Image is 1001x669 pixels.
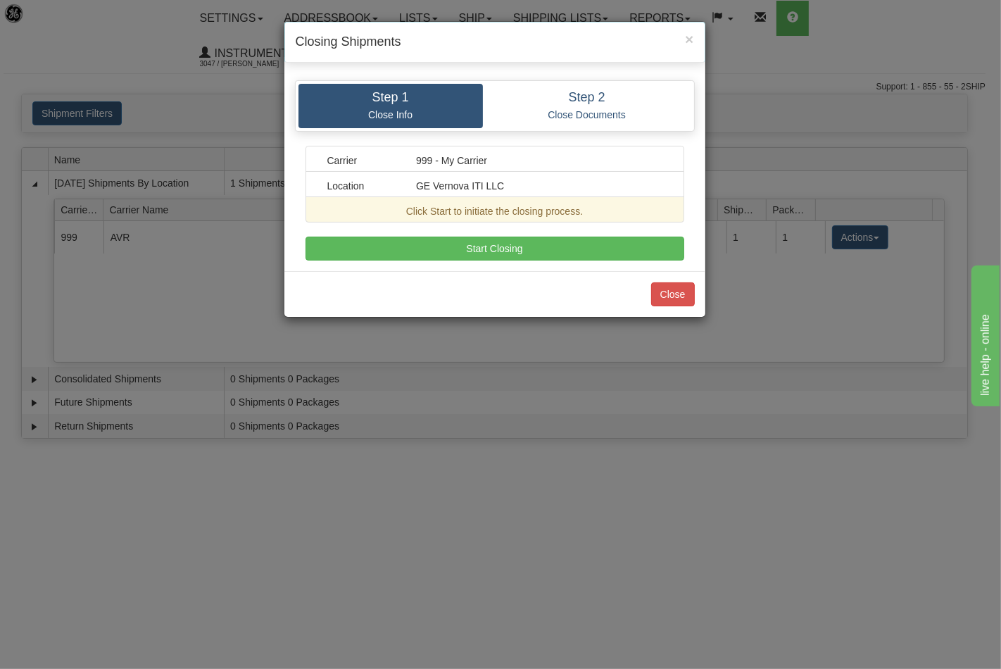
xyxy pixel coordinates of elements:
div: GE Vernova ITI LLC [405,179,673,193]
h4: Step 2 [493,91,681,105]
h4: Step 1 [309,91,472,105]
div: Click Start to initiate the closing process. [317,204,673,218]
span: × [685,31,693,47]
div: Location [317,179,406,193]
iframe: chat widget [969,263,1000,406]
a: Step 2 Close Documents [483,84,691,128]
p: Close Info [309,108,472,121]
button: Close [651,282,695,306]
button: Start Closing [306,237,684,261]
div: 999 - My Carrier [405,154,673,168]
p: Close Documents [493,108,681,121]
a: Step 1 Close Info [298,84,483,128]
div: Carrier [317,154,406,168]
h4: Closing Shipments [296,33,694,51]
div: live help - online [11,8,130,25]
button: Close [685,32,693,46]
